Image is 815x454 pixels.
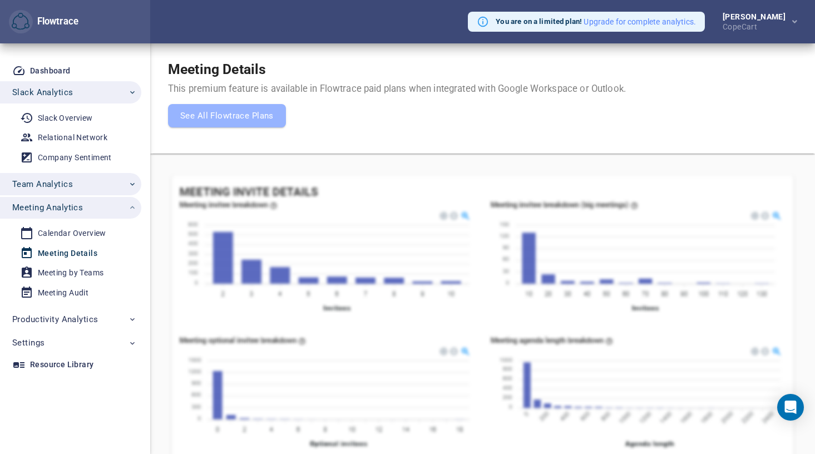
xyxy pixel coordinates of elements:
[496,17,582,26] strong: You are on a limited plan!
[30,358,93,372] div: Resource Library
[38,266,103,280] div: Meeting by Teams
[30,64,71,78] div: Dashboard
[12,335,45,350] span: Settings
[38,286,88,300] div: Meeting Audit
[168,104,286,127] button: See All Flowtrace Plans
[33,15,78,28] div: Flowtrace
[12,13,29,31] img: Flowtrace
[12,177,73,191] span: Team Analytics
[777,394,804,421] div: Open Intercom Messenger
[12,85,73,100] span: Slack Analytics
[12,312,98,327] span: Productivity Analytics
[705,9,806,34] button: [PERSON_NAME]CopeCart
[723,21,790,31] div: CopeCart
[9,10,78,34] div: Flowtrace
[168,61,626,78] h1: Meeting Details
[38,226,106,240] div: Calendar Overview
[584,16,696,27] button: Upgrade for complete analytics.
[38,131,107,145] div: Relational Network
[723,13,790,21] div: [PERSON_NAME]
[38,246,97,260] div: Meeting Details
[180,108,274,123] span: See All Flowtrace Plans
[9,10,33,34] button: Flowtrace
[168,82,626,127] div: This premium feature is available in Flowtrace paid plans when integrated with Google Workspace o...
[12,200,83,215] span: Meeting Analytics
[38,111,93,125] div: Slack Overview
[38,151,112,165] div: Company Sentiment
